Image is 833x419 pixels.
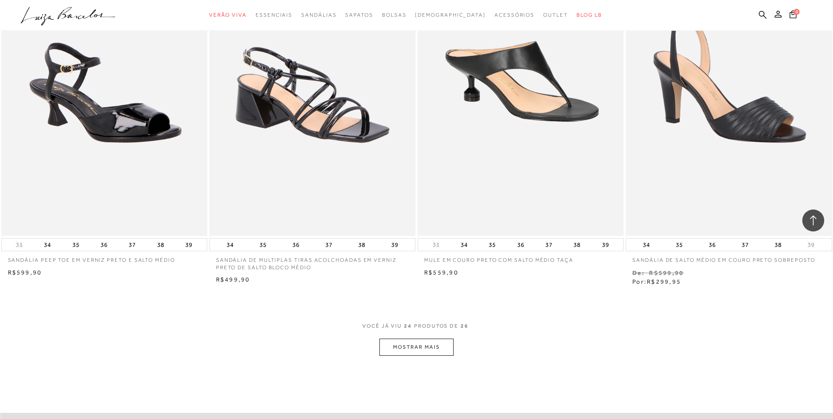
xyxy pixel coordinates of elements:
[256,7,292,23] a: categoryNavScreenReaderText
[224,238,236,251] button: 34
[458,238,470,251] button: 34
[632,269,645,276] small: De:
[362,322,402,330] span: VOCê JÁ VIU
[543,7,568,23] a: categoryNavScreenReaderText
[345,12,373,18] span: Sapatos
[418,251,624,264] a: MULE EM COURO PRETO COM SALTO MÉDIO TAÇA
[209,7,247,23] a: categoryNavScreenReaderText
[256,12,292,18] span: Essenciais
[632,278,681,285] span: Por:
[626,251,832,264] a: SANDÁLIA DE SALTO MÉDIO EM COURO PRETO SOBREPOSTO
[382,12,407,18] span: Bolsas
[301,7,336,23] a: categoryNavScreenReaderText
[345,7,373,23] a: categoryNavScreenReaderText
[599,238,612,251] button: 39
[739,238,751,251] button: 37
[41,238,54,251] button: 34
[209,12,247,18] span: Verão Viva
[257,238,269,251] button: 35
[543,238,555,251] button: 37
[793,9,800,15] span: 0
[323,238,335,251] button: 37
[772,238,784,251] button: 38
[216,276,250,283] span: R$499,90
[8,269,42,276] span: R$599,90
[70,238,82,251] button: 35
[805,241,817,249] button: 39
[415,7,486,23] a: noSubCategoriesText
[126,238,138,251] button: 37
[571,238,583,251] button: 38
[382,7,407,23] a: categoryNavScreenReaderText
[389,238,401,251] button: 39
[706,238,718,251] button: 36
[515,238,527,251] button: 36
[430,241,442,249] button: 33
[424,269,458,276] span: R$559,90
[787,10,799,22] button: 0
[379,339,453,356] button: MOSTRAR MAIS
[577,7,602,23] a: BLOG LB
[290,238,302,251] button: 36
[415,12,486,18] span: [DEMOGRAPHIC_DATA]
[404,322,412,339] span: 24
[183,238,195,251] button: 39
[155,238,167,251] button: 38
[486,238,498,251] button: 35
[301,12,336,18] span: Sandálias
[98,238,110,251] button: 36
[494,12,534,18] span: Acessórios
[649,269,684,276] small: R$599,90
[461,322,469,339] span: 26
[577,12,602,18] span: BLOG LB
[647,278,681,285] span: R$299,95
[673,238,685,251] button: 35
[414,322,458,330] span: PRODUTOS DE
[13,241,25,249] button: 33
[543,12,568,18] span: Outlet
[640,238,653,251] button: 34
[209,251,415,271] a: SANDÁLIA DE MULTIPLAS TIRAS ACOLCHOADAS EM VERNIZ PRETO DE SALTO BLOCO MÉDIO
[494,7,534,23] a: categoryNavScreenReaderText
[356,238,368,251] button: 38
[1,251,207,264] a: SANDÁLIA PEEP TOE EM VERNIZ PRETO E SALTO MÉDIO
